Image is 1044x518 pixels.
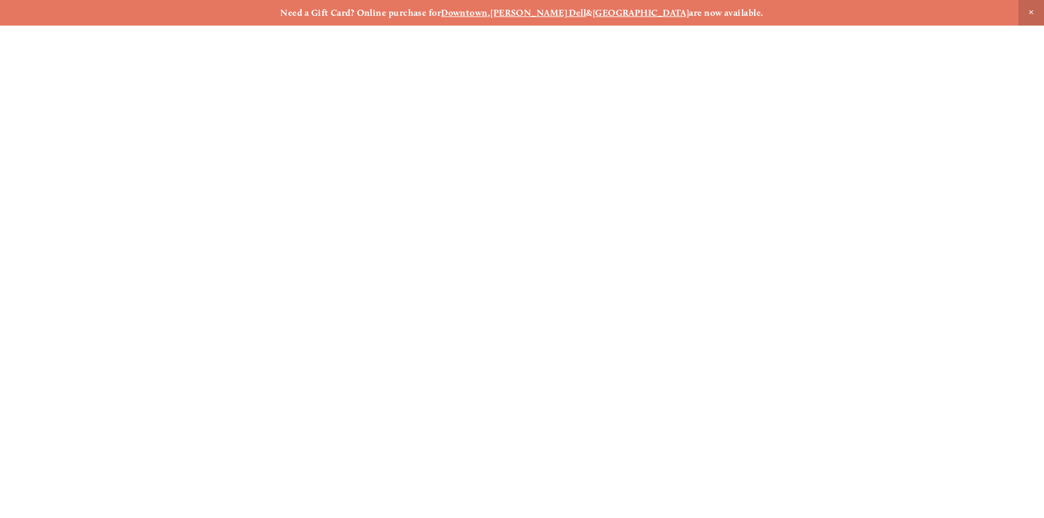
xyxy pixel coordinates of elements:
strong: Need a Gift Card? Online purchase for [280,7,441,18]
strong: are now available. [689,7,763,18]
a: [GEOGRAPHIC_DATA] [593,7,690,18]
a: Downtown [441,7,488,18]
a: [PERSON_NAME] Dell [490,7,586,18]
strong: , [488,7,490,18]
strong: & [586,7,592,18]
